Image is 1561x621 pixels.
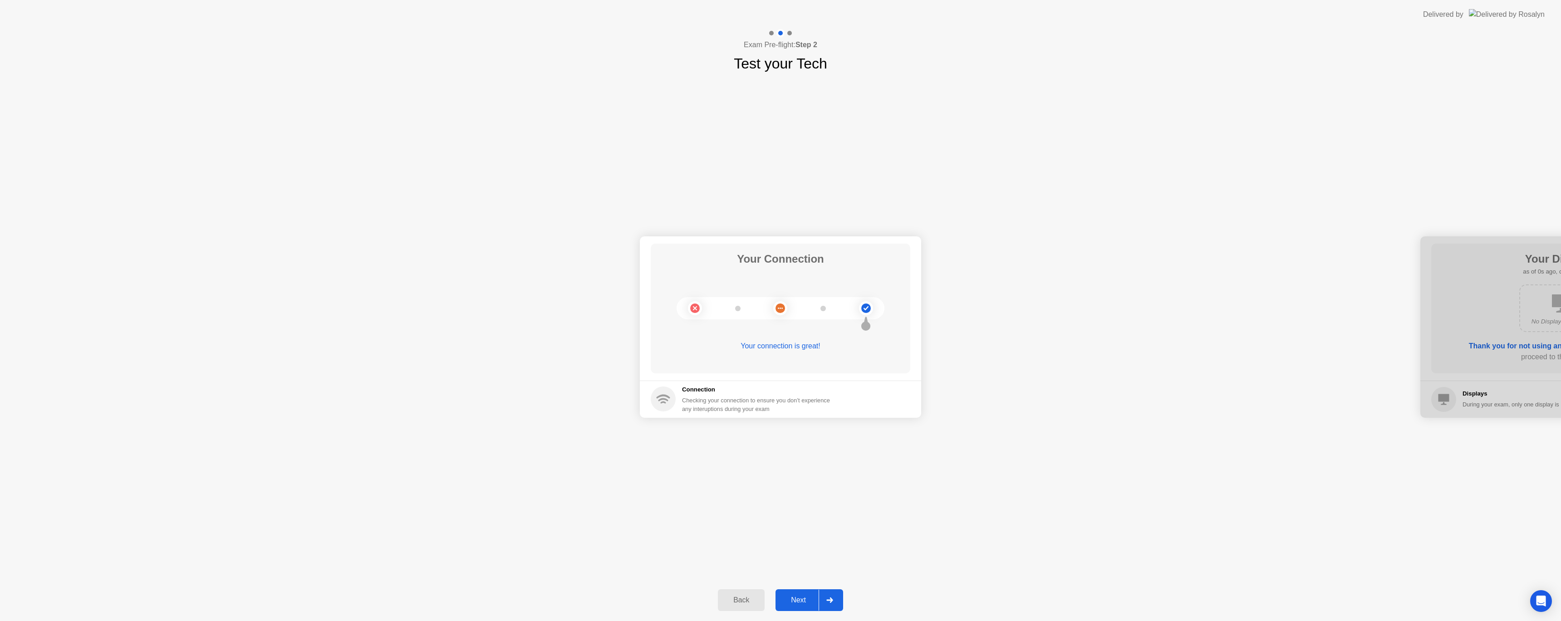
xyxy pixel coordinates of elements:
div: Next [778,596,819,604]
button: Back [718,589,765,611]
b: Step 2 [795,41,817,49]
div: Back [721,596,762,604]
button: Next [776,589,843,611]
div: Your connection is great! [651,341,910,352]
div: Open Intercom Messenger [1530,590,1552,612]
div: Checking your connection to ensure you don’t experience any interuptions during your exam [682,396,835,413]
div: Delivered by [1423,9,1463,20]
h5: Connection [682,385,835,394]
img: Delivered by Rosalyn [1469,9,1545,20]
h1: Your Connection [737,251,824,267]
h1: Test your Tech [734,53,827,74]
h4: Exam Pre-flight: [744,39,817,50]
